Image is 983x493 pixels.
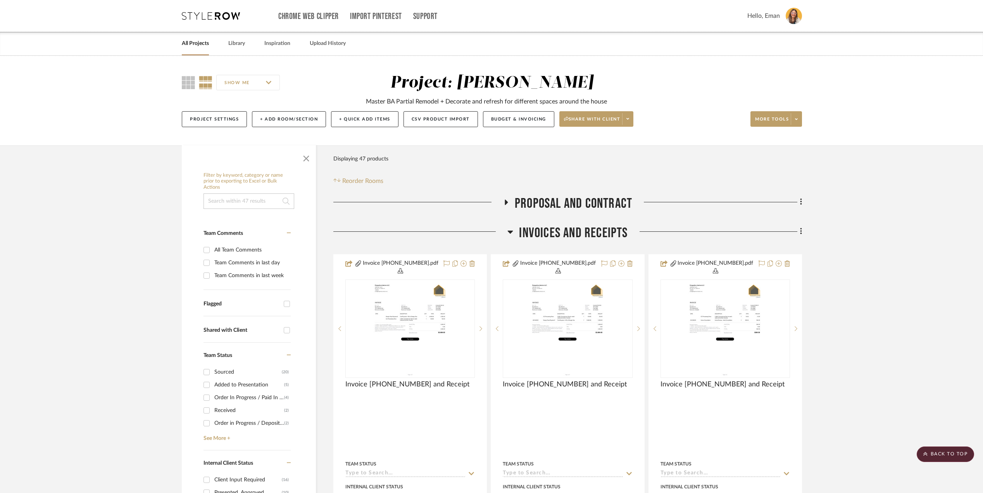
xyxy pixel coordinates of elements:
a: Upload History [310,38,346,49]
span: Reorder Rooms [342,176,383,186]
button: Invoice [PHONE_NUMBER].pdf [362,259,439,276]
button: Project Settings [182,111,247,127]
span: Proposal and Contract [515,195,632,212]
div: Sourced [214,366,282,378]
div: All Team Comments [214,244,289,256]
div: 0 [503,280,632,378]
button: + Add Room/Section [252,111,326,127]
button: + Quick Add Items [331,111,398,127]
span: Team Comments [203,231,243,236]
img: Invoice 25-020-01 and Receipt [688,280,762,377]
div: Team Comments in last day [214,257,289,269]
a: Import Pinterest [350,13,402,20]
span: Invoice [PHONE_NUMBER] and Receipt [345,380,469,389]
button: Invoice [PHONE_NUMBER].pdf [519,259,596,276]
img: avatar [786,8,802,24]
button: Share with client [559,111,634,127]
span: Team Status [203,353,232,358]
a: Library [228,38,245,49]
input: Type to Search… [661,470,781,477]
span: Invoice [PHONE_NUMBER] and Receipt [661,380,785,389]
a: Inspiration [264,38,290,49]
div: Displaying 47 products [333,151,388,167]
span: Invoice [PHONE_NUMBER] and Receipt [503,380,627,389]
div: Internal Client Status [345,483,403,490]
scroll-to-top-button: BACK TO TOP [917,446,974,462]
span: Hello, Eman [747,11,780,21]
a: Chrome Web Clipper [278,13,339,20]
img: Invoice 25-020-03 and Receipt [373,280,448,377]
div: Order In Progress / Paid In Full w/ Freight, No Balance due [214,391,284,404]
button: Reorder Rooms [333,176,383,186]
div: (2) [284,404,289,417]
button: More tools [750,111,802,127]
input: Type to Search… [345,470,466,477]
span: More tools [755,116,789,128]
input: Search within 47 results [203,193,294,209]
div: Team Status [503,460,534,467]
input: Type to Search… [503,470,623,477]
div: (5) [284,379,289,391]
div: Team Comments in last week [214,269,289,282]
div: Team Status [661,460,692,467]
span: Invoices and Receipts [519,225,628,241]
div: Internal Client Status [661,483,718,490]
img: Invoice 25-020-02 and Receipt [530,280,605,377]
div: Client Input Required [214,474,282,486]
div: (2) [284,417,289,429]
div: Master BA Partial Remodel + Decorate and refresh for different spaces around the house [366,97,607,106]
button: Close [298,149,314,165]
div: Added to Presentation [214,379,284,391]
button: Invoice [PHONE_NUMBER].pdf [677,259,754,276]
h6: Filter by keyword, category or name prior to exporting to Excel or Bulk Actions [203,172,294,191]
div: 0 [346,280,474,378]
div: (16) [282,474,289,486]
div: Received [214,404,284,417]
div: Shared with Client [203,327,280,334]
span: Internal Client Status [203,460,253,466]
div: Order in Progress / Deposit Paid / Balance due [214,417,284,429]
button: Budget & Invoicing [483,111,554,127]
button: CSV Product Import [404,111,478,127]
div: Internal Client Status [503,483,560,490]
div: (4) [284,391,289,404]
a: Support [413,13,438,20]
div: (20) [282,366,289,378]
div: Team Status [345,460,376,467]
a: See More + [202,429,291,442]
span: Share with client [564,116,621,128]
div: Flagged [203,301,280,307]
div: Project: [PERSON_NAME] [390,75,593,91]
a: All Projects [182,38,209,49]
